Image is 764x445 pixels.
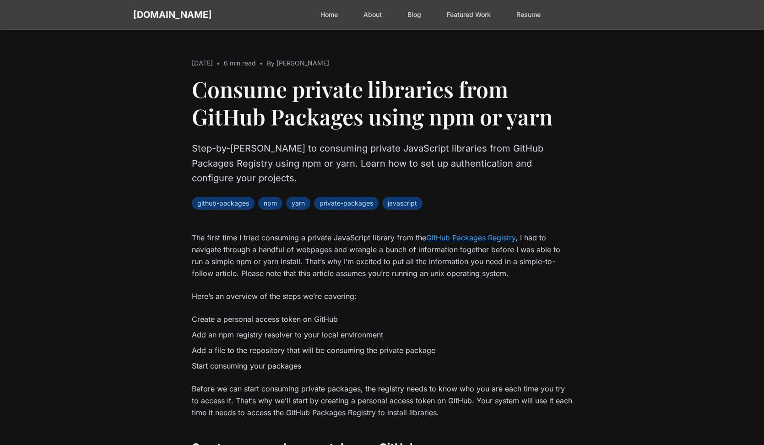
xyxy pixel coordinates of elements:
[358,6,387,23] a: About
[192,360,573,372] li: Start consuming your packages
[192,290,573,302] p: Here’s an overview of the steps we’re covering:
[192,232,573,279] p: The first time I tried consuming a private JavaScript library from the , I had to navigate throug...
[314,197,379,210] span: private-packages
[192,141,573,186] p: Step-by-[PERSON_NAME] to consuming private JavaScript libraries from GitHub Packages Registry usi...
[217,59,220,68] span: •
[192,383,573,418] p: Before we can start consuming private packages, the registry needs to know who you are each time ...
[426,233,515,242] a: GitHub Packages Registry
[267,59,329,68] span: By [PERSON_NAME]
[315,6,343,23] a: Home
[258,197,282,210] span: npm
[192,197,255,210] span: github-packages
[192,59,213,68] time: [DATE]
[260,59,263,68] span: •
[511,6,546,23] a: Resume
[402,6,427,23] a: Blog
[192,329,573,341] li: Add an npm registry resolver to your local environment
[192,75,573,130] h1: Consume private libraries from GitHub Packages using npm or yarn
[224,59,256,68] span: 6 min read
[192,344,573,356] li: Add a file to the repository that will be consuming the private package
[441,6,496,23] a: Featured Work
[192,313,573,325] li: Create a personal access token on GitHub
[382,197,423,210] span: javascript
[286,197,310,210] span: yarn
[133,9,212,20] a: [DOMAIN_NAME]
